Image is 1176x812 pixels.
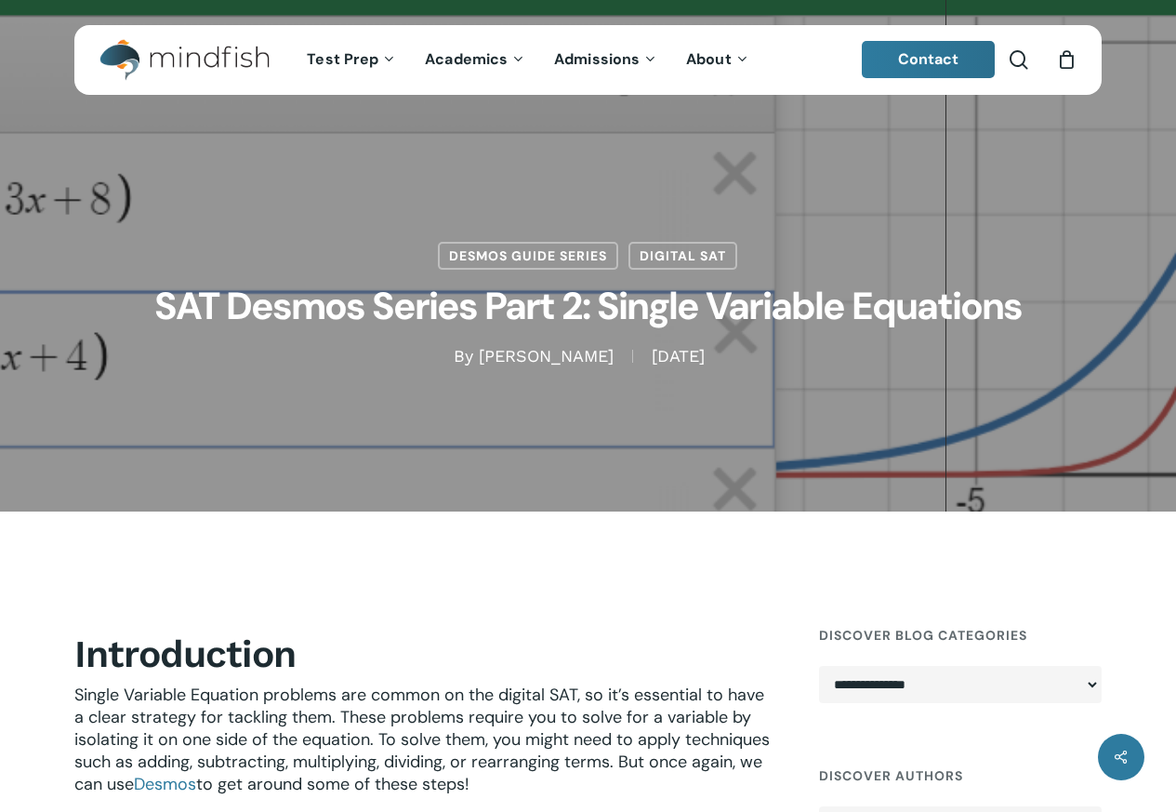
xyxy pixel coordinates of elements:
span: About [686,49,732,69]
span: Single Variable Equation problems are common on the digital SAT, so it’s essential to have a clea... [74,684,770,795]
a: Desmos [134,773,196,795]
a: Cart [1056,49,1077,70]
a: Admissions [540,52,672,68]
a: Desmos Guide Series [438,242,618,270]
h4: Discover Blog Categories [819,619,1102,652]
span: [DATE] [632,350,723,363]
span: By [454,350,473,363]
a: Digital SAT [628,242,737,270]
span: Admissions [554,49,640,69]
a: Academics [411,52,540,68]
h1: SAT Desmos Series Part 2: Single Variable Equations [124,270,1053,345]
span: Academics [425,49,508,69]
a: Contact [862,41,996,78]
span: Contact [898,49,959,69]
nav: Main Menu [293,25,763,95]
span: Test Prep [307,49,378,69]
b: Introduction [74,632,296,676]
a: About [672,52,764,68]
a: Test Prep [293,52,411,68]
h4: Discover Authors [819,759,1102,792]
a: [PERSON_NAME] [479,346,614,366]
header: Main Menu [74,25,1102,95]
